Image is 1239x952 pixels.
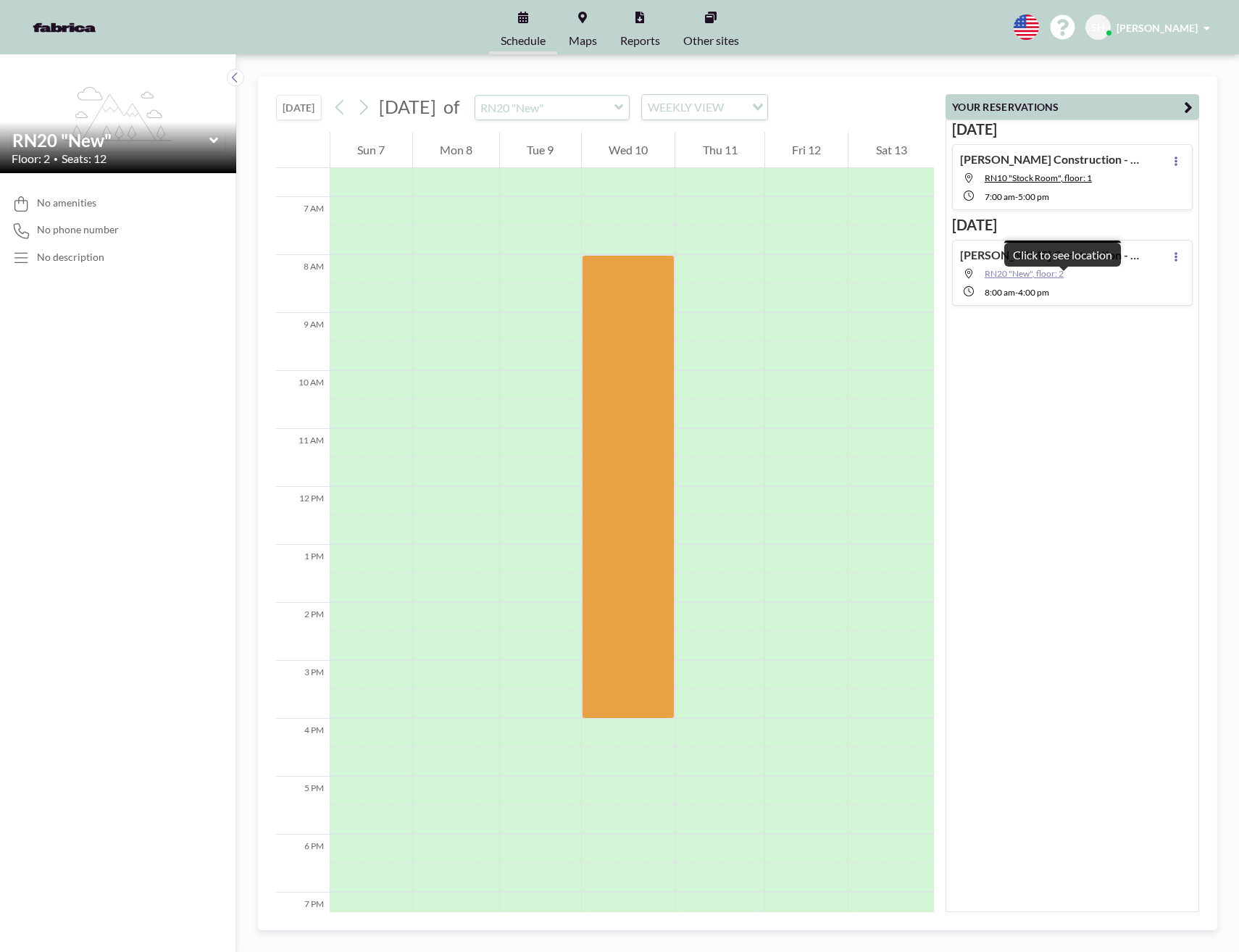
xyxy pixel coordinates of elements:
span: RN20 "New", floor: 2 [985,268,1064,279]
div: No description [37,251,104,264]
div: 11 AM [276,429,330,487]
span: 7:00 AM [985,191,1015,202]
div: 6 AM [276,139,330,197]
div: 2 PM [276,603,330,661]
div: 10 AM [276,371,330,429]
div: Tue 9 [500,132,581,168]
span: [PERSON_NAME] [1117,22,1198,34]
span: 8:00 AM [985,287,1015,298]
div: Wed 10 [582,132,675,168]
div: Thu 11 [675,132,764,168]
input: Search for option [728,98,743,117]
span: Seats: 12 [62,151,107,166]
div: 12 PM [276,487,330,545]
div: 6 PM [276,835,330,893]
span: No amenities [37,196,96,209]
span: Reports [620,35,660,46]
button: [DATE] [276,95,322,120]
span: No phone number [37,223,119,236]
span: RN10 "Stock Room", floor: 1 [985,172,1092,183]
div: 1 PM [276,545,330,603]
span: Floor: 2 [12,151,50,166]
h4: [PERSON_NAME] Construction - Executive Meeting [960,152,1141,167]
div: Fri 12 [765,132,848,168]
span: Maps [569,35,597,46]
div: Sat 13 [848,132,934,168]
div: 5 PM [276,777,330,835]
h4: [PERSON_NAME] Construction - Vistage Inside Group [960,248,1141,262]
div: 8 AM [276,255,330,313]
span: SH [1091,21,1105,34]
h3: [DATE] [952,120,1193,138]
span: WEEKLY VIEW [645,98,727,117]
span: of [443,96,459,118]
span: Schedule [501,35,546,46]
span: 5:00 PM [1018,191,1049,202]
div: Sun 7 [330,132,412,168]
div: 7 PM [276,893,330,951]
div: 4 PM [276,719,330,777]
input: RN20 "New" [475,96,614,120]
span: [DATE] [379,96,436,117]
img: organization-logo [23,13,106,42]
span: - [1015,191,1018,202]
span: • [54,154,58,164]
span: 4:00 PM [1018,287,1049,298]
input: RN20 "New" [12,130,209,151]
button: YOUR RESERVATIONS [946,94,1199,120]
h3: [DATE] [952,216,1193,234]
span: Other sites [683,35,739,46]
div: 3 PM [276,661,330,719]
div: Mon 8 [413,132,500,168]
div: 9 AM [276,313,330,371]
div: Click to see location [1013,248,1112,262]
div: 7 AM [276,197,330,255]
div: Search for option [642,95,767,120]
span: - [1015,287,1018,298]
